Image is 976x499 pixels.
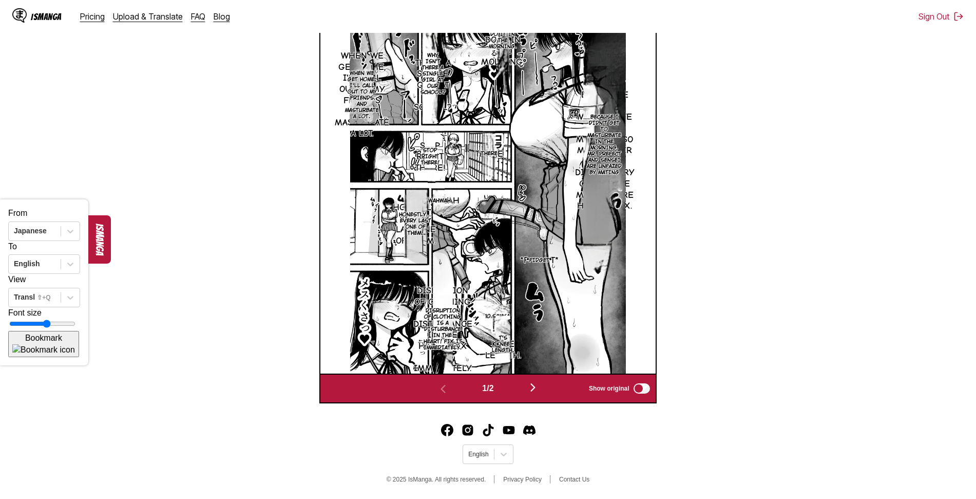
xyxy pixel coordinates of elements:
button: Sign Out [918,11,964,22]
div: IsManga [31,12,62,22]
p: Awahwah [423,196,453,206]
p: Disruption of clothing is a disturbance in the heart! Fix it immediately. [422,306,464,353]
button: ismanga [88,215,111,264]
span: Bookmark [25,334,62,342]
p: I haven't been able to masturbate in the morning, so my teacher and disciplinary committee member... [573,77,636,214]
p: Disruption of clothing is a disturbance in the heart! Fix it immediately. [411,283,474,376]
a: Pricing [80,11,105,22]
a: Contact Us [559,476,589,483]
label: View [8,275,26,284]
a: Facebook [441,424,453,436]
a: Upload & Translate [113,11,183,22]
p: Stop right there! [419,145,442,168]
span: © 2025 IsManga. All rights reserved. [387,476,486,483]
p: 10 scmka [483,311,512,322]
a: IsManga LogoIsManga [12,8,80,25]
a: Discord [523,424,535,436]
img: IsManga Instagram [462,424,474,436]
input: Select language [468,451,470,458]
p: When we get home, I'll call out to my friends and masturbate a lot. [343,68,381,122]
p: There [479,149,500,159]
label: From [8,209,27,217]
p: T's knee length. [483,325,523,363]
img: Previous page [437,383,449,395]
img: Bookmark icon [12,344,75,356]
p: There [473,146,505,162]
span: Show original [589,385,629,392]
a: FAQ [191,11,205,22]
img: IsManga TikTok [482,424,494,436]
p: Honestly... Every last one of them. [391,200,441,248]
a: Privacy Policy [503,476,542,483]
a: Blog [214,11,230,22]
img: IsManga Discord [523,424,535,436]
img: Sign out [953,11,964,22]
p: Honestly... Every last one of them. [397,210,434,238]
p: Why isn't there a single girl at our school? [418,50,447,98]
p: When we get home, I'll call out to my friends and masturbate a lot. [333,48,391,141]
a: TikTok [482,424,494,436]
p: 10 scmka [481,303,514,329]
p: T's knee length. [490,333,516,356]
span: 1 / 2 [482,384,493,393]
p: Stop right there! [413,138,448,176]
img: IsManga Logo [12,8,27,23]
input: Show original [634,383,650,394]
a: Instagram [462,424,474,436]
img: Next page [527,381,539,394]
p: Because I didn't get to masturbate in the morning, Mr. Prefect and Sensei are unfazed by mating [583,112,625,178]
img: IsManga YouTube [503,424,515,436]
span: Font size [8,308,42,317]
p: Why isn't there a single girl at our school? [412,33,454,115]
p: Because I couldn't do it in the morning. [487,17,519,52]
a: Youtube [503,424,515,436]
label: To [8,242,17,251]
img: IsManga Facebook [441,424,453,436]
